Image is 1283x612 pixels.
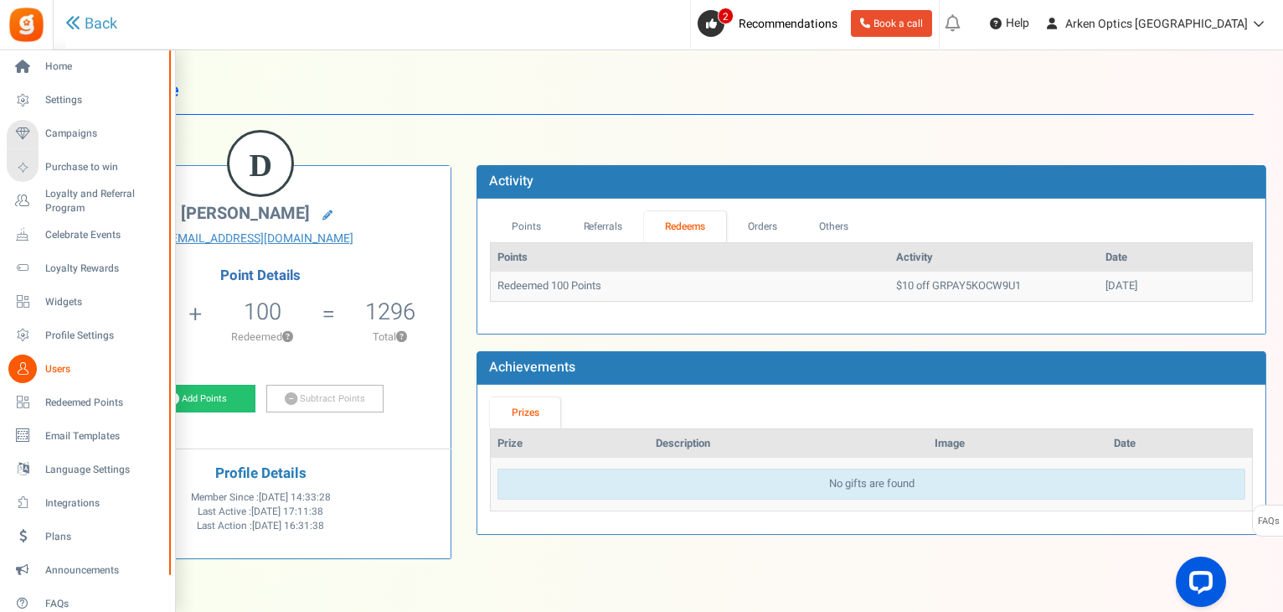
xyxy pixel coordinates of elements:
a: Profile Settings [7,321,167,350]
p: Redeemed [204,329,320,345]
a: [EMAIL_ADDRESS][DOMAIN_NAME] [83,231,438,247]
a: Widgets [7,288,167,316]
a: Language Settings [7,455,167,484]
h5: 1296 [365,299,415,324]
a: Users [7,355,167,383]
span: Last Action : [197,519,324,533]
h4: Point Details [70,268,451,283]
a: Redeems [644,211,727,242]
a: Subtract Points [266,385,384,413]
span: Email Templates [45,429,162,443]
span: Announcements [45,563,162,578]
span: Redeemed Points [45,396,162,410]
b: Achievements [489,357,575,377]
a: Settings [7,86,167,115]
h5: 100 [244,299,281,324]
a: Prizes [490,397,560,428]
a: Integrations [7,489,167,517]
a: Loyalty Rewards [7,254,167,283]
a: Help [983,10,1036,37]
a: Campaigns [7,120,167,148]
img: Gratisfaction [8,6,45,44]
span: Settings [45,93,162,107]
button: ? [282,332,293,343]
span: FAQs [1257,506,1280,537]
p: Total [337,329,442,345]
a: 2 Recommendations [698,10,844,37]
a: Celebrate Events [7,220,167,249]
a: Redeemed Points [7,388,167,417]
a: Announcements [7,556,167,584]
a: Add Points [138,385,255,413]
a: Points [490,211,562,242]
span: Member Since : [191,490,331,505]
th: Date [1099,243,1252,272]
h4: Profile Details [83,466,438,482]
button: ? [396,332,407,343]
span: FAQs [45,597,162,611]
span: [PERSON_NAME] [181,201,310,226]
a: Plans [7,522,167,551]
span: Profile Settings [45,329,162,343]
span: Purchase to win [45,160,162,174]
span: [DATE] 17:11:38 [251,505,323,519]
span: Celebrate Events [45,228,162,242]
a: Book a call [851,10,932,37]
span: Recommendations [739,15,837,33]
span: Home [45,60,162,74]
span: Widgets [45,295,162,309]
a: Email Templates [7,422,167,450]
td: Redeemed 100 Points [491,272,889,301]
span: Arken Optics [GEOGRAPHIC_DATA] [1065,15,1248,33]
a: Referrals [562,211,644,242]
a: Home [7,53,167,81]
th: Prize [491,429,649,459]
span: [DATE] 16:31:38 [252,519,324,533]
h1: User Profile [82,67,1254,115]
span: Integrations [45,496,162,511]
a: Orders [726,211,798,242]
th: Activity [889,243,1099,272]
div: No gifts are found [497,469,1245,500]
a: Loyalty and Referral Program [7,187,167,215]
span: Last Active : [198,505,323,519]
span: Language Settings [45,463,162,477]
span: Help [1002,15,1029,32]
span: Plans [45,530,162,544]
td: $10 off GRPAY5KOCW9U1 [889,272,1099,301]
a: Others [798,211,870,242]
a: Purchase to win [7,153,167,182]
th: Image [928,429,1107,459]
b: Activity [489,171,533,191]
span: Loyalty and Referral Program [45,187,167,215]
span: 2 [718,8,734,24]
td: [DATE] [1099,272,1252,301]
th: Points [491,243,889,272]
span: Campaigns [45,127,162,141]
span: Loyalty Rewards [45,262,162,276]
span: Users [45,362,162,376]
th: Description [649,429,928,459]
figcaption: D [229,132,291,198]
span: [DATE] 14:33:28 [259,490,331,505]
th: Date [1107,429,1252,459]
